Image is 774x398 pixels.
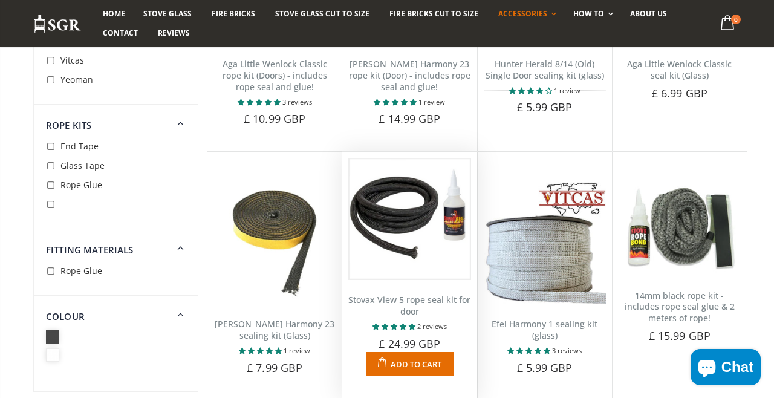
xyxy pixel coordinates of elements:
[60,140,99,152] span: End Tape
[625,290,735,324] a: 14mm black rope kit - includes rope seal glue & 2 meters of rope!
[627,58,732,81] a: Aga Little Wenlock Classic seal kit (Glass)
[630,8,667,19] span: About us
[94,24,147,43] a: Contact
[619,182,741,276] img: 14mm black rope kit
[60,74,93,85] span: Yeoman
[46,348,62,360] span: White
[103,28,138,38] span: Contact
[372,322,417,331] span: 5.00 stars
[103,8,125,19] span: Home
[46,330,62,342] span: Black
[213,182,336,304] img: Nestor Martin Harmony 43 sealing kit (Glass)
[94,4,134,24] a: Home
[215,318,334,341] a: [PERSON_NAME] Harmony 23 sealing kit (Glass)
[212,8,255,19] span: Fire Bricks
[60,179,102,191] span: Rope Glue
[652,86,707,100] span: £ 6.99 GBP
[60,54,84,66] span: Vitcas
[731,15,741,24] span: 0
[244,111,305,126] span: £ 10.99 GBP
[379,336,440,351] span: £ 24.99 GBP
[687,349,764,388] inbox-online-store-chat: Shopify online store chat
[418,97,445,106] span: 1 review
[134,4,201,24] a: Stove Glass
[223,58,327,93] a: Aga Little Wenlock Classic rope kit (Doors) - includes rope seal and glue!
[391,359,441,370] span: Add to Cart
[498,8,547,19] span: Accessories
[284,346,310,355] span: 1 review
[46,310,85,322] span: Colour
[552,346,582,355] span: 3 reviews
[573,8,604,19] span: How To
[554,86,580,95] span: 1 review
[492,318,597,341] a: Efel Harmony 1 sealing kit (glass)
[46,119,91,131] span: Rope Kits
[489,4,562,24] a: Accessories
[158,28,190,38] span: Reviews
[417,322,447,331] span: 2 reviews
[46,244,134,256] span: Fitting Materials
[649,328,711,343] span: £ 15.99 GBP
[282,97,312,106] span: 3 reviews
[389,8,478,19] span: Fire Bricks Cut To Size
[349,58,470,93] a: [PERSON_NAME] Harmony 23 rope kit (Door) - includes rope seal and glue!
[379,111,440,126] span: £ 14.99 GBP
[374,97,418,106] span: 5.00 stars
[348,158,470,280] img: Stovax View 5 door rope kit
[247,360,302,375] span: £ 7.99 GBP
[716,12,741,36] a: 0
[484,182,606,304] img: Vitcas stove glass bedding in tape
[143,8,192,19] span: Stove Glass
[366,352,454,376] button: Add to Cart
[507,346,552,355] span: 5.00 stars
[60,265,102,276] span: Rope Glue
[486,58,604,81] a: Hunter Herald 8/14 (Old) Single Door sealing kit (glass)
[564,4,619,24] a: How To
[60,160,105,171] span: Glass Tape
[517,100,573,114] span: £ 5.99 GBP
[238,97,282,106] span: 5.00 stars
[517,360,573,375] span: £ 5.99 GBP
[33,14,82,34] img: Stove Glass Replacement
[621,4,676,24] a: About us
[149,24,199,43] a: Reviews
[380,4,487,24] a: Fire Bricks Cut To Size
[266,4,378,24] a: Stove Glass Cut To Size
[509,86,554,95] span: 4.00 stars
[348,294,470,317] a: Stovax View 5 rope seal kit for door
[239,346,284,355] span: 5.00 stars
[203,4,264,24] a: Fire Bricks
[275,8,369,19] span: Stove Glass Cut To Size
